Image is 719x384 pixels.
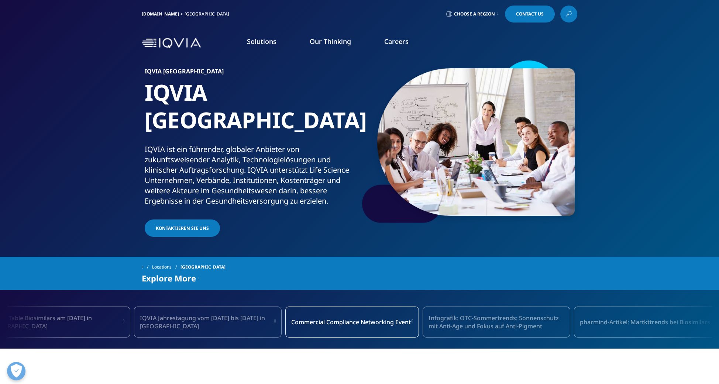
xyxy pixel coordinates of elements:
a: Contact Us [505,6,555,23]
span: Kontaktieren Sie uns [156,225,209,231]
div: 4 / 16 [574,307,716,338]
div: 2 / 16 [285,307,419,338]
div: [GEOGRAPHIC_DATA] [185,11,232,17]
a: Solutions [247,37,276,46]
div: 1 / 16 [134,307,282,338]
span: IQVIA Jahrestagung vom [DATE] bis [DATE] in [GEOGRAPHIC_DATA] [140,314,274,330]
a: Careers [384,37,409,46]
span: Commercial Compliance Networking Event [291,318,411,326]
span: [GEOGRAPHIC_DATA] [180,260,226,274]
h6: IQVIA [GEOGRAPHIC_DATA] [145,68,357,79]
span: Infografik: OTC-Sommertrends: Sonnenschutz mit Anti-Age und Fokus auf Anti-Pigment [429,314,564,330]
button: Präferenzen öffnen [7,362,25,380]
div: 3 / 16 [423,307,570,338]
span: Choose a Region [454,11,495,17]
span: Contact Us [516,12,544,16]
span: pharmind-Artikel: Martkttrends bei Biosimilars [580,318,710,326]
span: Explore More [142,274,196,283]
a: Locations [152,260,180,274]
h1: IQVIA [GEOGRAPHIC_DATA] [145,79,357,144]
a: Kontaktieren Sie uns [145,219,220,237]
div: IQVIA ist ein führender, globaler Anbieter von zukunftsweisender Analytik, Technologielösungen un... [145,144,357,206]
img: 877_businesswoman-leading-meeting.jpg [377,68,575,216]
a: [DOMAIN_NAME] [142,11,179,17]
a: Infografik: OTC-Sommertrends: Sonnenschutz mit Anti-Age und Fokus auf Anti-Pigment [423,307,570,338]
a: Commercial Compliance Networking Event [285,307,419,338]
nav: Primary [204,26,577,60]
a: Our Thinking [310,37,351,46]
a: IQVIA Jahrestagung vom [DATE] bis [DATE] in [GEOGRAPHIC_DATA] [134,307,282,338]
a: pharmind-Artikel: Martkttrends bei Biosimilars [574,307,716,338]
